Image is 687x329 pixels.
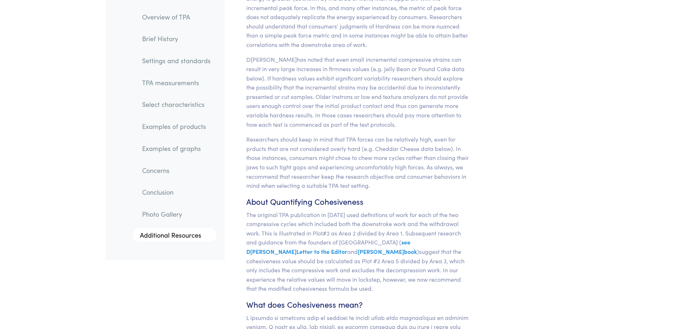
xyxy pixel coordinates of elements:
h6: About Quantifying Cohesiveness [246,196,471,207]
a: Overview of TPA [136,9,216,25]
h6: What does Cohesiveness mean? [246,299,471,310]
span: see D[PERSON_NAME]Letter to the Editor [246,238,410,255]
a: Examples of products [136,118,216,135]
a: Conclusion [136,184,216,201]
a: Select characteristics [136,96,216,113]
a: Concerns [136,162,216,179]
a: Additional Resources [133,228,216,242]
a: TPA measurements [136,74,216,91]
p: Researchers should keep in mind that TPA forces can be relatively high, even for prducts that are... [246,135,471,190]
a: Settings and standards [136,52,216,69]
a: Brief History [136,31,216,47]
p: The original TPA publication in [DATE] used definitions of work for each of the two compressive c... [246,210,471,293]
a: Examples of graphs [136,140,216,157]
span: [PERSON_NAME]book [358,247,417,255]
a: Photo Gallery [136,206,216,222]
p: D[PERSON_NAME]has noted that even small incremental compressive strains can result in very large ... [246,55,471,129]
